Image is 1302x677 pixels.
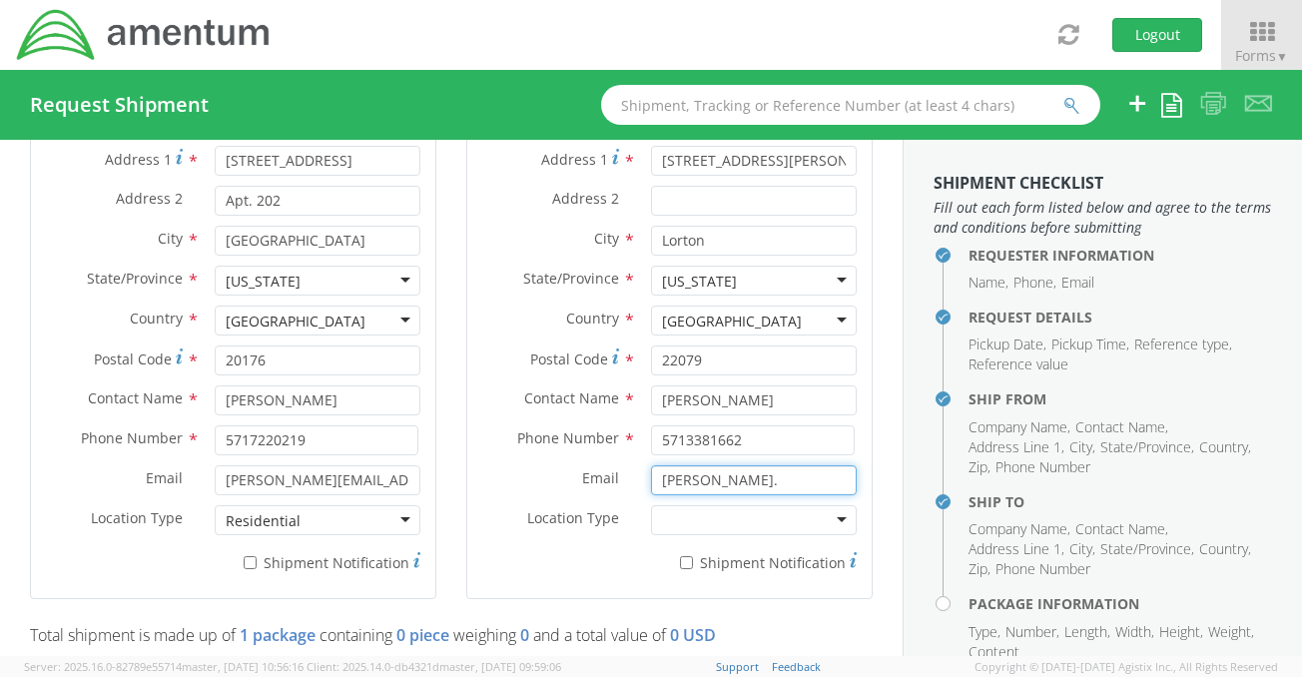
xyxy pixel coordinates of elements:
[934,175,1272,193] h3: Shipment Checklist
[523,269,619,288] span: State/Province
[552,189,619,208] span: Address 2
[240,624,316,646] span: 1 package
[969,622,1000,642] li: Type
[1013,273,1056,293] li: Phone
[1069,539,1095,559] li: City
[94,349,172,368] span: Postal Code
[1199,539,1251,559] li: Country
[307,659,561,674] span: Client: 2025.14.0-db4321d
[226,272,301,292] div: [US_STATE]
[530,349,608,368] span: Postal Code
[396,624,449,646] span: 0 piece
[1115,622,1154,642] li: Width
[1075,417,1168,437] li: Contact Name
[1061,273,1094,293] li: Email
[158,229,183,248] span: City
[520,624,529,646] span: 0
[88,388,183,407] span: Contact Name
[969,273,1008,293] li: Name
[1112,18,1202,52] button: Logout
[146,468,183,487] span: Email
[969,494,1272,509] h4: Ship To
[439,659,561,674] span: master, [DATE] 09:59:06
[541,150,608,169] span: Address 1
[1235,46,1288,65] span: Forms
[969,310,1272,325] h4: Request Details
[1276,48,1288,65] span: ▼
[226,511,301,531] div: Residential
[680,556,693,569] input: Shipment Notification
[975,659,1278,675] span: Copyright © [DATE]-[DATE] Agistix Inc., All Rights Reserved
[969,335,1046,354] li: Pickup Date
[1208,622,1254,642] li: Weight
[995,559,1090,579] li: Phone Number
[662,272,737,292] div: [US_STATE]
[524,388,619,407] span: Contact Name
[1005,622,1059,642] li: Number
[969,391,1272,406] h4: Ship From
[527,508,619,527] span: Location Type
[969,248,1272,263] h4: Requester Information
[969,354,1068,374] li: Reference value
[582,468,619,487] span: Email
[995,457,1090,477] li: Phone Number
[105,150,172,169] span: Address 1
[1064,622,1110,642] li: Length
[91,508,183,527] span: Location Type
[15,7,273,63] img: dyn-intl-logo-049831509241104b2a82.png
[716,659,759,674] a: Support
[969,457,990,477] li: Zip
[24,659,304,674] span: Server: 2025.16.0-82789e55714
[182,659,304,674] span: master, [DATE] 10:56:16
[517,428,619,447] span: Phone Number
[30,94,209,116] h4: Request Shipment
[30,624,873,657] p: Total shipment is made up of containing weighing and a total value of
[87,269,183,288] span: State/Province
[969,417,1070,437] li: Company Name
[601,85,1100,125] input: Shipment, Tracking or Reference Number (at least 4 chars)
[116,189,183,208] span: Address 2
[226,312,365,332] div: [GEOGRAPHIC_DATA]
[662,312,802,332] div: [GEOGRAPHIC_DATA]
[1100,539,1194,559] li: State/Province
[969,437,1064,457] li: Address Line 1
[969,519,1070,539] li: Company Name
[1100,437,1194,457] li: State/Province
[244,556,257,569] input: Shipment Notification
[1199,437,1251,457] li: Country
[1134,335,1232,354] li: Reference type
[1051,335,1129,354] li: Pickup Time
[215,549,420,573] label: Shipment Notification
[969,539,1064,559] li: Address Line 1
[969,642,1019,662] li: Content
[1069,437,1095,457] li: City
[670,624,716,646] span: 0 USD
[934,198,1272,238] span: Fill out each form listed below and agree to the terms and conditions before submitting
[1075,519,1168,539] li: Contact Name
[1159,622,1203,642] li: Height
[81,428,183,447] span: Phone Number
[651,549,857,573] label: Shipment Notification
[566,309,619,328] span: Country
[594,229,619,248] span: City
[969,596,1272,611] h4: Package Information
[130,309,183,328] span: Country
[772,659,821,674] a: Feedback
[969,559,990,579] li: Zip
